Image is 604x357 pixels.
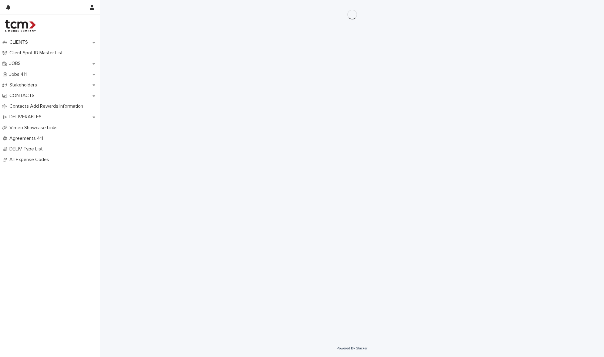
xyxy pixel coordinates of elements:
[7,39,33,45] p: CLIENTS
[7,82,42,88] p: Stakeholders
[7,136,48,141] p: Agreements 411
[7,61,25,66] p: JOBS
[5,20,36,32] img: 4hMmSqQkux38exxPVZHQ
[7,114,46,120] p: DELIVERABLES
[7,146,48,152] p: DELIV Type List
[7,93,39,99] p: CONTACTS
[7,157,54,163] p: All Expense Codes
[7,103,88,109] p: Contacts Add Rewards Information
[7,50,68,56] p: Client Spot ID Master List
[7,72,32,77] p: Jobs 411
[7,125,62,131] p: Vimeo Showcase Links
[337,346,367,350] a: Powered By Stacker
